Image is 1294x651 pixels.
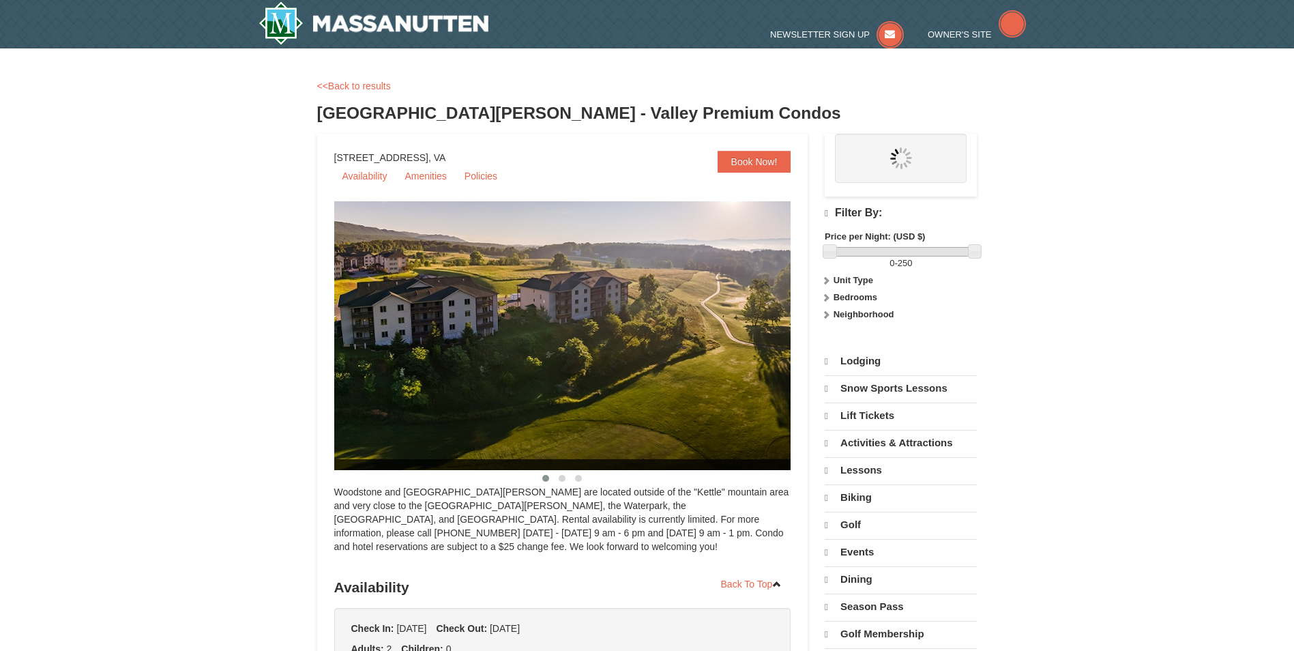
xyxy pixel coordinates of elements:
span: [DATE] [490,623,520,634]
span: 250 [898,258,913,268]
a: Biking [825,484,977,510]
span: Newsletter Sign Up [770,29,870,40]
a: Events [825,539,977,565]
a: <<Back to results [317,81,391,91]
a: Golf [825,512,977,538]
h4: Filter By: [825,207,977,220]
a: Massanutten Resort [259,1,489,45]
a: Book Now! [718,151,791,173]
img: wait.gif [890,147,912,169]
div: Woodstone and [GEOGRAPHIC_DATA][PERSON_NAME] are located outside of the "Kettle" mountain area an... [334,485,791,567]
a: Snow Sports Lessons [825,375,977,401]
a: Policies [456,166,505,186]
strong: Neighborhood [834,309,894,319]
a: Availability [334,166,396,186]
a: Activities & Attractions [825,430,977,456]
label: - [825,257,977,270]
strong: Check Out: [436,623,487,634]
span: [DATE] [396,623,426,634]
a: Lodging [825,349,977,374]
a: Amenities [396,166,454,186]
strong: Price per Night: (USD $) [825,231,925,242]
img: 19219041-4-ec11c166.jpg [334,201,825,470]
a: Back To Top [712,574,791,594]
a: Season Pass [825,594,977,620]
img: Massanutten Resort Logo [259,1,489,45]
h3: [GEOGRAPHIC_DATA][PERSON_NAME] - Valley Premium Condos [317,100,977,127]
a: Owner's Site [928,29,1026,40]
span: Owner's Site [928,29,992,40]
span: 0 [889,258,894,268]
a: Newsletter Sign Up [770,29,904,40]
a: Lessons [825,457,977,483]
a: Lift Tickets [825,403,977,429]
a: Dining [825,566,977,592]
strong: Unit Type [834,275,873,285]
strong: Check In: [351,623,394,634]
strong: Bedrooms [834,292,877,302]
h3: Availability [334,574,791,601]
a: Golf Membership [825,621,977,647]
